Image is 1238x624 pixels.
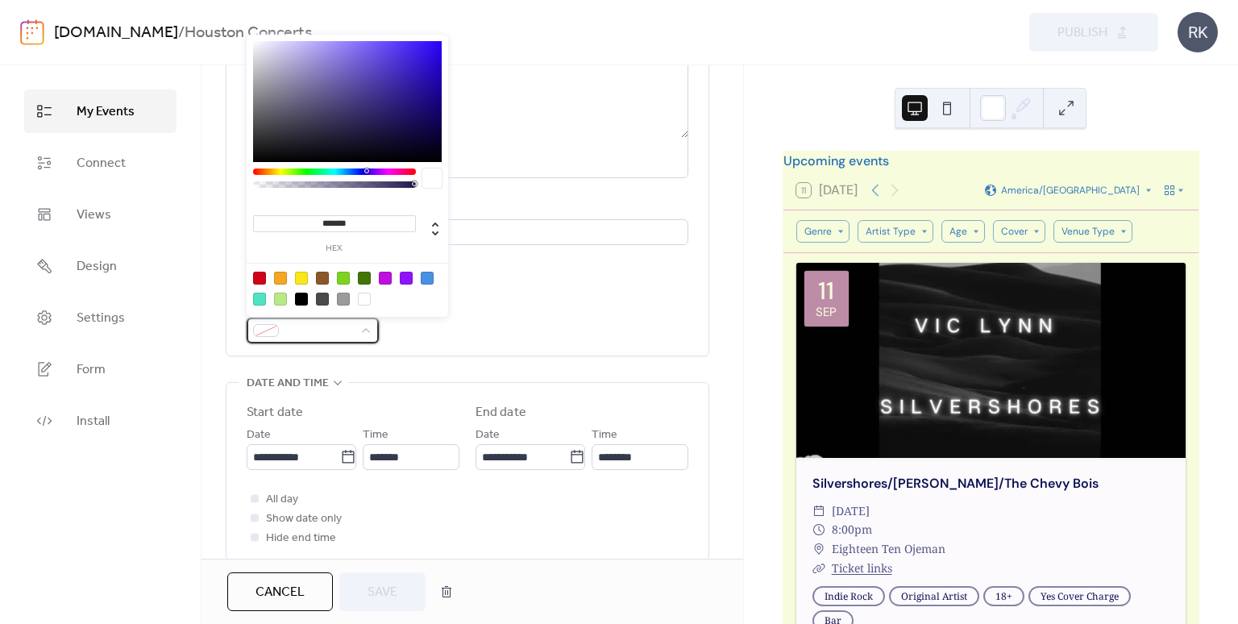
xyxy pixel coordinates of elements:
span: Time [592,426,617,445]
b: Houston Concerts [185,18,312,48]
div: #000000 [295,293,308,306]
a: Form [24,347,177,391]
div: #4A90E2 [421,272,434,285]
a: Settings [24,296,177,339]
img: logo [20,19,44,45]
a: Install [24,399,177,443]
div: RK [1178,12,1218,52]
div: #8B572A [316,272,329,285]
div: Upcoming events [783,152,1199,171]
a: Connect [24,141,177,185]
span: Settings [77,309,125,328]
div: #9013FE [400,272,413,285]
span: My Events [77,102,135,122]
div: Sep [816,306,837,318]
div: #4A4A4A [316,293,329,306]
div: #7ED321 [337,272,350,285]
span: America/[GEOGRAPHIC_DATA] [1001,185,1140,195]
span: Eighteen Ten Ojeman [832,539,945,559]
div: #F8E71C [295,272,308,285]
div: ​ [812,539,825,559]
span: Cancel [255,583,305,602]
span: Form [77,360,106,380]
span: Install [77,412,110,431]
a: Ticket links [832,560,892,576]
span: Connect [77,154,126,173]
div: Location [247,198,685,217]
div: ​ [812,501,825,521]
label: hex [253,244,416,253]
span: 8:00pm [832,520,872,539]
div: #FFFFFF [358,293,371,306]
div: 11 [818,279,834,303]
div: End date [476,403,526,422]
span: Design [77,257,117,277]
a: Design [24,244,177,288]
div: Start date [247,403,303,422]
div: #D0021B [253,272,266,285]
b: / [178,18,185,48]
a: [DOMAIN_NAME] [54,18,178,48]
div: #50E3C2 [253,293,266,306]
div: #9B9B9B [337,293,350,306]
a: Views [24,193,177,236]
button: Cancel [227,572,333,611]
a: Silvershores/[PERSON_NAME]/The Chevy Bois [812,475,1099,492]
div: ​ [812,559,825,578]
div: ​ [812,520,825,539]
a: My Events [24,89,177,133]
span: Views [77,206,111,225]
div: #417505 [358,272,371,285]
span: [DATE] [832,501,870,521]
div: #BD10E0 [379,272,392,285]
span: Show date only [266,510,342,529]
div: #F5A623 [274,272,287,285]
span: All day [266,490,298,510]
span: Time [363,426,388,445]
span: Date [476,426,500,445]
span: Date [247,426,271,445]
div: #B8E986 [274,293,287,306]
span: Hide end time [266,529,336,548]
span: Date and time [247,374,329,393]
